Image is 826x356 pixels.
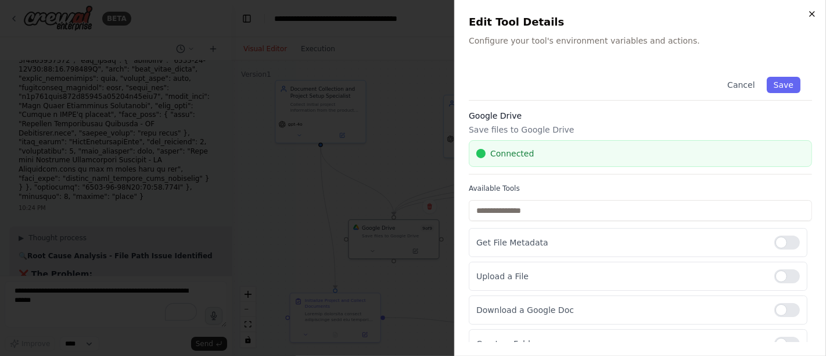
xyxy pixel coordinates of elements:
[476,338,765,350] p: Create a Folder
[490,148,534,159] span: Connected
[469,14,812,30] h2: Edit Tool Details
[720,77,762,93] button: Cancel
[767,77,800,93] button: Save
[476,270,765,282] p: Upload a File
[476,237,765,248] p: Get File Metadata
[476,304,765,316] p: Download a Google Doc
[469,124,812,136] p: Save files to Google Drive
[469,184,812,193] label: Available Tools
[469,110,812,122] h3: Google Drive
[469,35,812,47] p: Configure your tool's environment variables and actions.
